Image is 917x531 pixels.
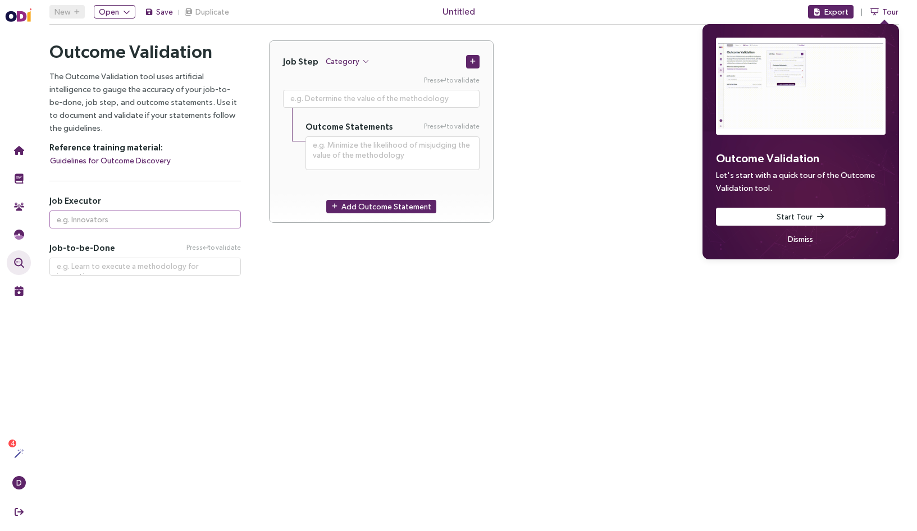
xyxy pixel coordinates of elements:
h4: Job Step [283,56,318,67]
button: Actions [7,441,31,466]
span: Tour [882,6,898,18]
span: Export [824,6,848,18]
p: Let's start with a quick tour of the Outcome Validation tool. [716,168,886,194]
span: Job-to-be-Done [49,242,115,253]
h3: Outcome Validation [716,148,886,168]
img: Live Events [14,286,24,296]
button: Community [7,194,31,219]
button: D [7,470,31,495]
img: Outcome Validation [718,40,883,132]
h5: Outcome Statements [305,121,393,132]
span: Open [99,6,119,18]
span: Add Outcome Statement [341,200,431,213]
h2: Outcome Validation [49,40,241,63]
span: Untitled [442,4,475,19]
span: Press to validate [186,242,241,253]
button: Add Outcome Statement [326,200,436,213]
button: Guidelines for Outcome Discovery [49,154,171,167]
button: Duplicate [184,5,230,19]
h5: Job Executor [49,195,241,206]
span: Save [156,6,173,18]
span: Dismiss [788,233,813,245]
button: Export [808,5,854,19]
span: Category [326,55,359,67]
textarea: Press Enter to validate [283,90,480,108]
button: Start Tour [716,208,886,226]
img: Community [14,202,24,212]
img: JTBD Needs Framework [14,230,24,240]
button: Open [94,5,135,19]
sup: 4 [8,440,16,447]
button: Sign Out [7,500,31,524]
span: Start Tour [777,210,813,223]
img: Actions [14,448,24,459]
button: Home [7,138,31,163]
span: Guidelines for Outcome Discovery [50,154,171,167]
textarea: Press Enter to validate [305,136,480,170]
button: Category [325,54,370,68]
button: Dismiss [716,232,886,246]
button: Needs Framework [7,222,31,247]
button: Tour [870,5,899,19]
span: Press to validate [424,121,480,132]
img: Training [14,173,24,184]
span: D [16,476,22,489]
button: Save [144,5,174,19]
input: e.g. Innovators [49,210,241,228]
img: Outcome Validation [14,258,24,268]
strong: Reference training material: [49,143,163,152]
button: Outcome Validation [7,250,31,275]
textarea: Press Enter to validate [49,258,241,276]
button: Training [7,166,31,191]
p: The Outcome Validation tool uses artificial intelligence to gauge the accuracy of your job-to-be-... [49,70,241,134]
button: New [49,5,85,19]
span: 4 [11,440,15,447]
button: Live Events [7,278,31,303]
